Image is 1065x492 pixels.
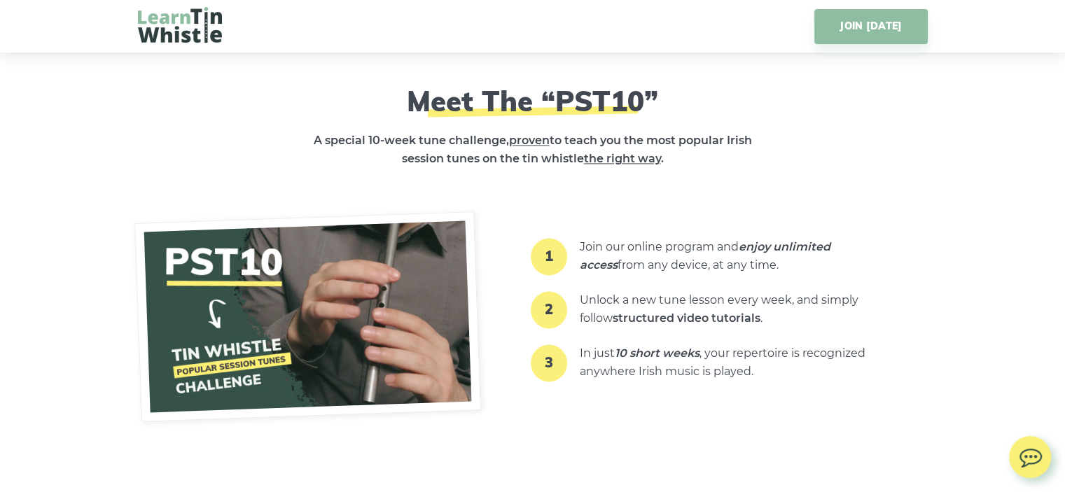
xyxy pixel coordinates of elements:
[580,230,874,283] li: Join our online program and from any device, at any time.
[509,134,550,147] span: proven
[314,134,752,165] strong: A special 10-week tune challenge, to teach you the most popular Irish session tunes on the tin wh...
[1009,436,1051,472] img: chat.svg
[615,346,699,360] strong: 10 short weeks
[580,336,874,389] li: In just , your repertoire is recognized anywhere Irish music is played.
[531,238,567,275] span: 1
[277,84,788,118] h2: Meet The “PST10”
[613,311,760,325] strong: structured video tutorials
[584,152,661,165] span: the right way
[580,240,830,272] em: enjoy unlimited access
[580,283,874,336] li: Unlock a new tune lesson every week, and simply follow .
[531,344,567,381] span: 3
[138,7,222,43] img: LearnTinWhistle.com
[531,291,567,328] span: 2
[814,9,927,44] a: JOIN [DATE]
